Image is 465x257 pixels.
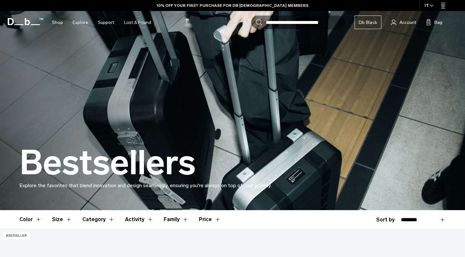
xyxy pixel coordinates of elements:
[164,210,189,229] button: Toggle Filter
[3,232,30,239] p: Bestseller
[157,3,308,8] a: 10% OFF YOUR FIRST PURCHASE FOR DB [DEMOGRAPHIC_DATA] MEMBERS
[19,182,272,188] span: Explore the favorites that blend innovation and design seamlessly, ensuring you're always on top ...
[19,210,42,229] button: Toggle Filter
[124,11,151,34] a: Lost & Found
[391,18,416,26] a: Account
[199,210,221,229] button: Toggle Price
[47,11,156,34] nav: Main Navigation
[125,210,153,229] button: Toggle Filter
[434,19,442,26] span: Bag
[98,11,114,34] a: Support
[355,16,381,29] a: Db Black
[426,18,442,26] button: Bag
[52,11,63,34] a: Shop
[19,144,196,182] h1: Bestsellers
[73,11,88,34] a: Explore
[82,210,115,229] button: Toggle Filter
[52,210,72,229] button: Toggle Filter
[399,19,416,26] span: Account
